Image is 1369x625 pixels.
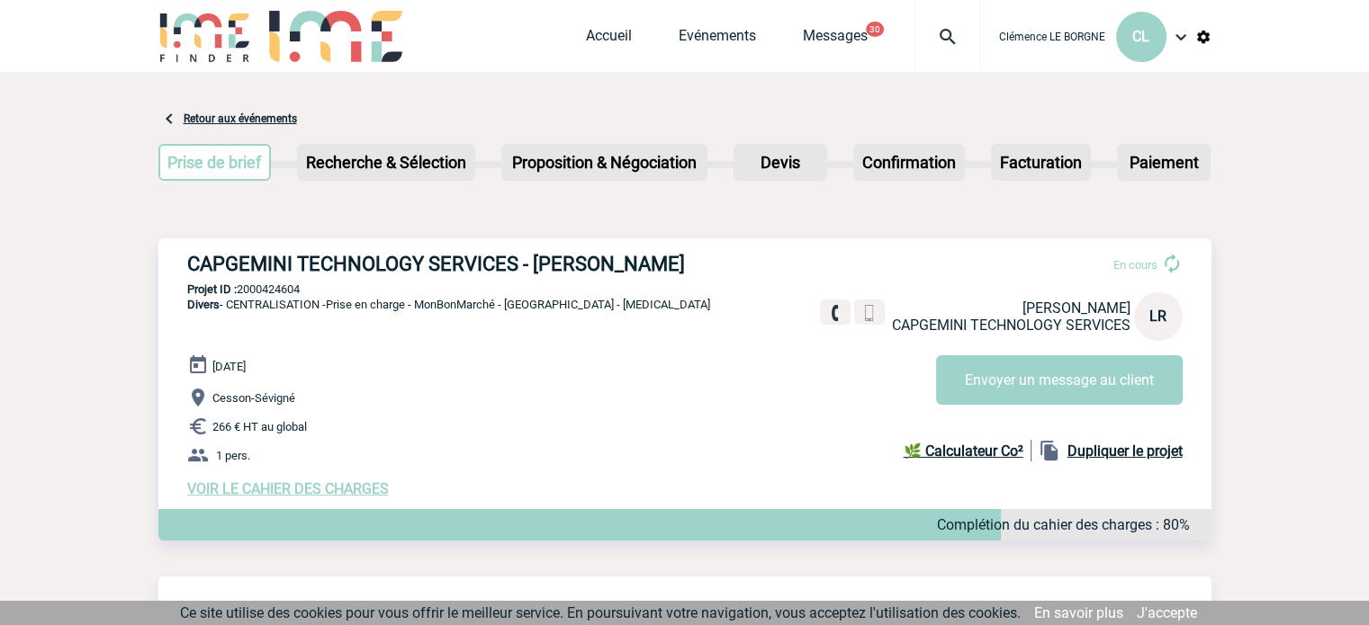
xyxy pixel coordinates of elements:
[1034,604,1123,621] a: En savoir plus
[1067,442,1183,460] b: Dupliquer le projet
[184,112,297,125] a: Retour aux événements
[904,440,1031,461] a: 🌿 Calculateur Co²
[999,31,1105,43] span: Clémence LE BORGNE
[187,298,220,311] span: Divers
[936,355,1183,405] button: Envoyer un message au client
[855,146,963,179] p: Confirmation
[180,604,1021,621] span: Ce site utilise des cookies pour vous offrir le meilleur service. En poursuivant votre navigation...
[1119,146,1209,179] p: Paiement
[827,305,843,321] img: fixe.png
[212,420,307,433] span: 266 € HT au global
[299,146,473,179] p: Recherche & Sélection
[892,317,1130,334] span: CAPGEMINI TECHNOLOGY SERVICES
[679,27,756,52] a: Evénements
[212,360,246,373] span: [DATE]
[216,449,250,462] span: 1 pers.
[803,27,868,52] a: Messages
[1022,299,1130,317] span: [PERSON_NAME]
[158,282,1211,296] p: 2000424604
[904,442,1023,460] b: 🌿 Calculateur Co²
[993,146,1089,179] p: Facturation
[212,391,295,405] span: Cesson-Sévigné
[1137,604,1197,621] a: J'accepte
[1113,258,1157,272] span: En cours
[160,146,270,179] p: Prise de brief
[866,22,884,37] button: 30
[187,480,389,497] a: VOIR LE CAHIER DES CHARGES
[735,146,825,179] p: Devis
[861,305,878,321] img: portable.png
[1039,440,1060,461] img: file_copy-black-24dp.png
[187,298,710,311] span: - CENTRALISATION -Prise en charge - MonBonMarché - [GEOGRAPHIC_DATA] - [MEDICAL_DATA]
[158,11,252,62] img: IME-Finder
[1149,308,1166,325] span: LR
[1132,28,1149,45] span: CL
[187,253,727,275] h3: CAPGEMINI TECHNOLOGY SERVICES - [PERSON_NAME]
[503,146,706,179] p: Proposition & Négociation
[187,282,237,296] b: Projet ID :
[586,27,632,52] a: Accueil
